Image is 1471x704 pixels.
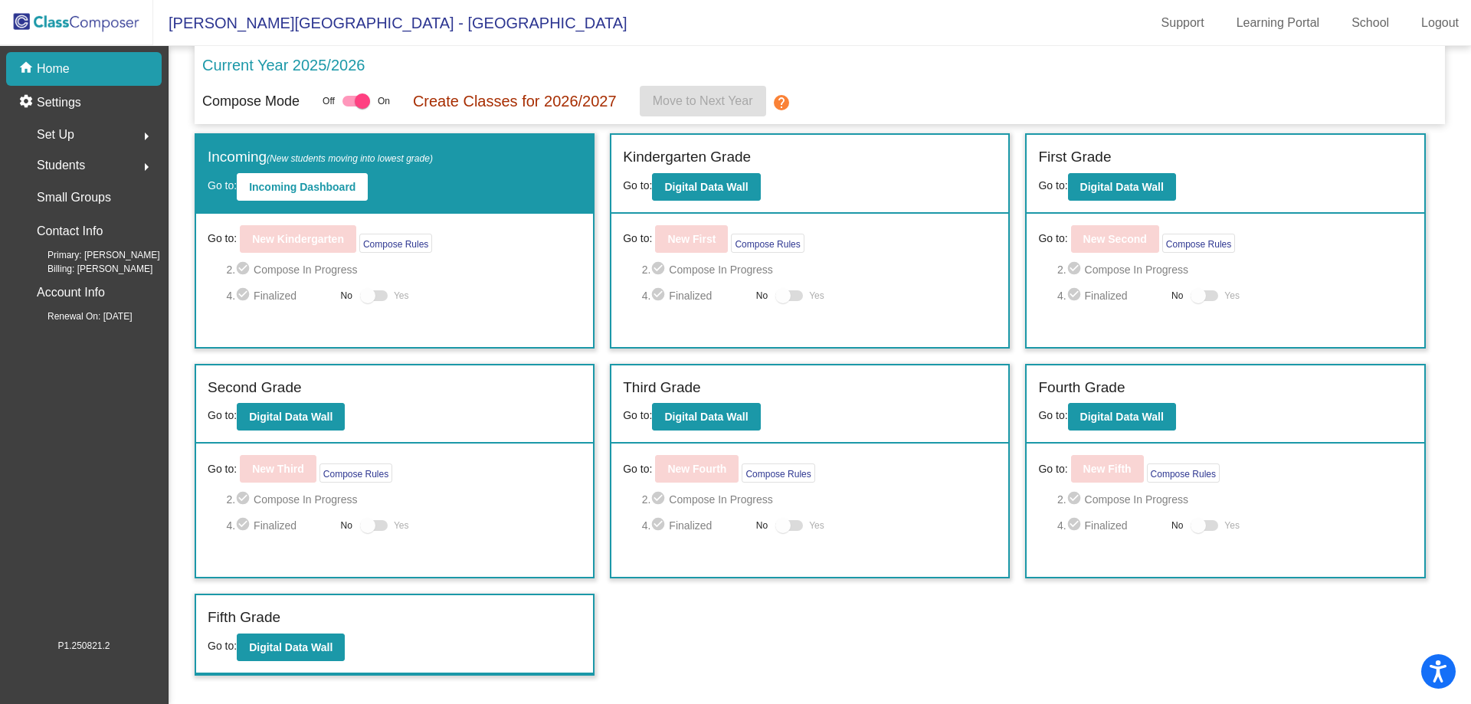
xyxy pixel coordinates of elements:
[1080,411,1164,423] b: Digital Data Wall
[37,93,81,112] p: Settings
[650,516,669,535] mat-icon: check_circle
[394,516,409,535] span: Yes
[1038,461,1067,477] span: Go to:
[208,377,302,399] label: Second Grade
[1038,231,1067,247] span: Go to:
[1038,377,1125,399] label: Fourth Grade
[252,463,304,475] b: New Third
[1068,403,1176,431] button: Digital Data Wall
[1057,516,1164,535] span: 4. Finalized
[153,11,627,35] span: [PERSON_NAME][GEOGRAPHIC_DATA] - [GEOGRAPHIC_DATA]
[226,287,333,305] span: 4. Finalized
[208,607,280,629] label: Fifth Grade
[1038,179,1067,192] span: Go to:
[413,90,617,113] p: Create Classes for 2026/2027
[664,181,748,193] b: Digital Data Wall
[642,490,998,509] span: 2. Compose In Progress
[235,516,254,535] mat-icon: check_circle
[731,234,804,253] button: Compose Rules
[1057,490,1413,509] span: 2. Compose In Progress
[1071,225,1159,253] button: New Second
[249,641,333,653] b: Digital Data Wall
[1057,260,1413,279] span: 2. Compose In Progress
[650,490,669,509] mat-icon: check_circle
[249,181,355,193] b: Incoming Dashboard
[623,231,652,247] span: Go to:
[1147,463,1220,483] button: Compose Rules
[226,260,582,279] span: 2. Compose In Progress
[37,282,105,303] p: Account Info
[137,127,156,146] mat-icon: arrow_right
[37,124,74,146] span: Set Up
[226,490,582,509] span: 2. Compose In Progress
[208,146,433,169] label: Incoming
[623,146,751,169] label: Kindergarten Grade
[650,260,669,279] mat-icon: check_circle
[1038,409,1067,421] span: Go to:
[18,60,37,78] mat-icon: home
[235,260,254,279] mat-icon: check_circle
[756,519,768,532] span: No
[809,287,824,305] span: Yes
[650,287,669,305] mat-icon: check_circle
[267,153,433,164] span: (New students moving into lowest grade)
[1068,173,1176,201] button: Digital Data Wall
[237,403,345,431] button: Digital Data Wall
[319,463,392,483] button: Compose Rules
[249,411,333,423] b: Digital Data Wall
[655,225,728,253] button: New First
[341,519,352,532] span: No
[240,455,316,483] button: New Third
[208,409,237,421] span: Go to:
[18,93,37,112] mat-icon: settings
[1083,233,1147,245] b: New Second
[772,93,791,112] mat-icon: help
[655,455,739,483] button: New Fourth
[623,179,652,192] span: Go to:
[642,260,998,279] span: 2. Compose In Progress
[809,516,824,535] span: Yes
[37,155,85,176] span: Students
[1149,11,1217,35] a: Support
[742,463,814,483] button: Compose Rules
[23,309,132,323] span: Renewal On: [DATE]
[226,516,333,535] span: 4. Finalized
[1409,11,1471,35] a: Logout
[1066,260,1085,279] mat-icon: check_circle
[642,516,749,535] span: 4. Finalized
[1224,287,1240,305] span: Yes
[37,221,103,242] p: Contact Info
[623,461,652,477] span: Go to:
[1057,287,1164,305] span: 4. Finalized
[1066,287,1085,305] mat-icon: check_circle
[667,463,726,475] b: New Fourth
[208,640,237,652] span: Go to:
[1171,519,1183,532] span: No
[1171,289,1183,303] span: No
[37,60,70,78] p: Home
[652,403,760,431] button: Digital Data Wall
[394,287,409,305] span: Yes
[1066,516,1085,535] mat-icon: check_circle
[756,289,768,303] span: No
[359,234,432,253] button: Compose Rules
[323,94,335,108] span: Off
[208,461,237,477] span: Go to:
[1071,455,1144,483] button: New Fifth
[23,248,160,262] span: Primary: [PERSON_NAME]
[240,225,356,253] button: New Kindergarten
[640,86,766,116] button: Move to Next Year
[37,187,111,208] p: Small Groups
[664,411,748,423] b: Digital Data Wall
[252,233,344,245] b: New Kindergarten
[137,158,156,176] mat-icon: arrow_right
[202,54,365,77] p: Current Year 2025/2026
[235,287,254,305] mat-icon: check_circle
[235,490,254,509] mat-icon: check_circle
[1339,11,1401,35] a: School
[1162,234,1235,253] button: Compose Rules
[1038,146,1111,169] label: First Grade
[653,94,753,107] span: Move to Next Year
[237,634,345,661] button: Digital Data Wall
[642,287,749,305] span: 4. Finalized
